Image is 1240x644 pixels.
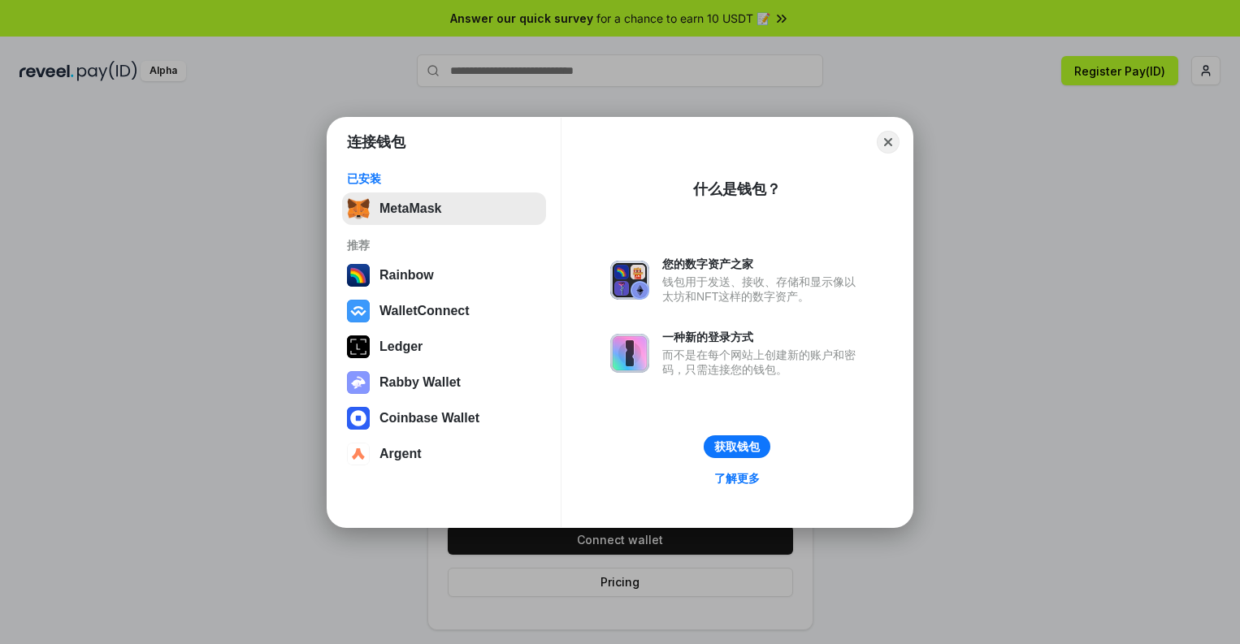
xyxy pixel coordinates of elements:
img: svg+xml,%3Csvg%20xmlns%3D%22http%3A%2F%2Fwww.w3.org%2F2000%2Fsvg%22%20fill%3D%22none%22%20viewBox... [610,334,649,373]
div: 获取钱包 [714,439,760,454]
div: 了解更多 [714,471,760,486]
div: 已安装 [347,171,541,186]
img: svg+xml,%3Csvg%20width%3D%2228%22%20height%3D%2228%22%20viewBox%3D%220%200%2028%2028%22%20fill%3D... [347,300,370,322]
img: svg+xml,%3Csvg%20xmlns%3D%22http%3A%2F%2Fwww.w3.org%2F2000%2Fsvg%22%20fill%3D%22none%22%20viewBox... [347,371,370,394]
button: Rainbow [342,259,546,292]
button: Close [877,131,900,153]
img: svg+xml,%3Csvg%20xmlns%3D%22http%3A%2F%2Fwww.w3.org%2F2000%2Fsvg%22%20width%3D%2228%22%20height%3... [347,335,370,358]
img: svg+xml,%3Csvg%20width%3D%2228%22%20height%3D%2228%22%20viewBox%3D%220%200%2028%2028%22%20fill%3D... [347,407,370,430]
div: 而不是在每个网站上创建新的账户和密码，只需连接您的钱包。 [662,348,864,377]
button: 获取钱包 [704,435,770,458]
img: svg+xml,%3Csvg%20xmlns%3D%22http%3A%2F%2Fwww.w3.org%2F2000%2Fsvg%22%20fill%3D%22none%22%20viewBox... [610,261,649,300]
button: Argent [342,438,546,470]
div: Ledger [379,339,423,354]
button: WalletConnect [342,295,546,327]
div: 一种新的登录方式 [662,330,864,344]
div: Rabby Wallet [379,375,461,390]
div: 什么是钱包？ [693,179,781,199]
div: 推荐 [347,238,541,253]
img: svg+xml,%3Csvg%20width%3D%22120%22%20height%3D%22120%22%20viewBox%3D%220%200%20120%20120%22%20fil... [347,264,370,287]
div: MetaMask [379,201,441,216]
img: svg+xml,%3Csvg%20width%3D%2228%22%20height%3D%2228%22%20viewBox%3D%220%200%2028%2028%22%20fill%3D... [347,443,370,465]
div: Argent [379,447,422,461]
div: WalletConnect [379,304,470,318]
div: 您的数字资产之家 [662,257,864,271]
div: Coinbase Wallet [379,411,479,426]
div: Rainbow [379,268,434,283]
button: Coinbase Wallet [342,402,546,434]
a: 了解更多 [705,468,770,489]
button: MetaMask [342,192,546,225]
div: 钱包用于发送、接收、存储和显示像以太坊和NFT这样的数字资产。 [662,274,864,304]
h1: 连接钱包 [347,132,405,152]
button: Rabby Wallet [342,366,546,399]
img: svg+xml,%3Csvg%20fill%3D%22none%22%20height%3D%2233%22%20viewBox%3D%220%200%2035%2033%22%20width%... [347,197,370,220]
button: Ledger [342,331,546,363]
